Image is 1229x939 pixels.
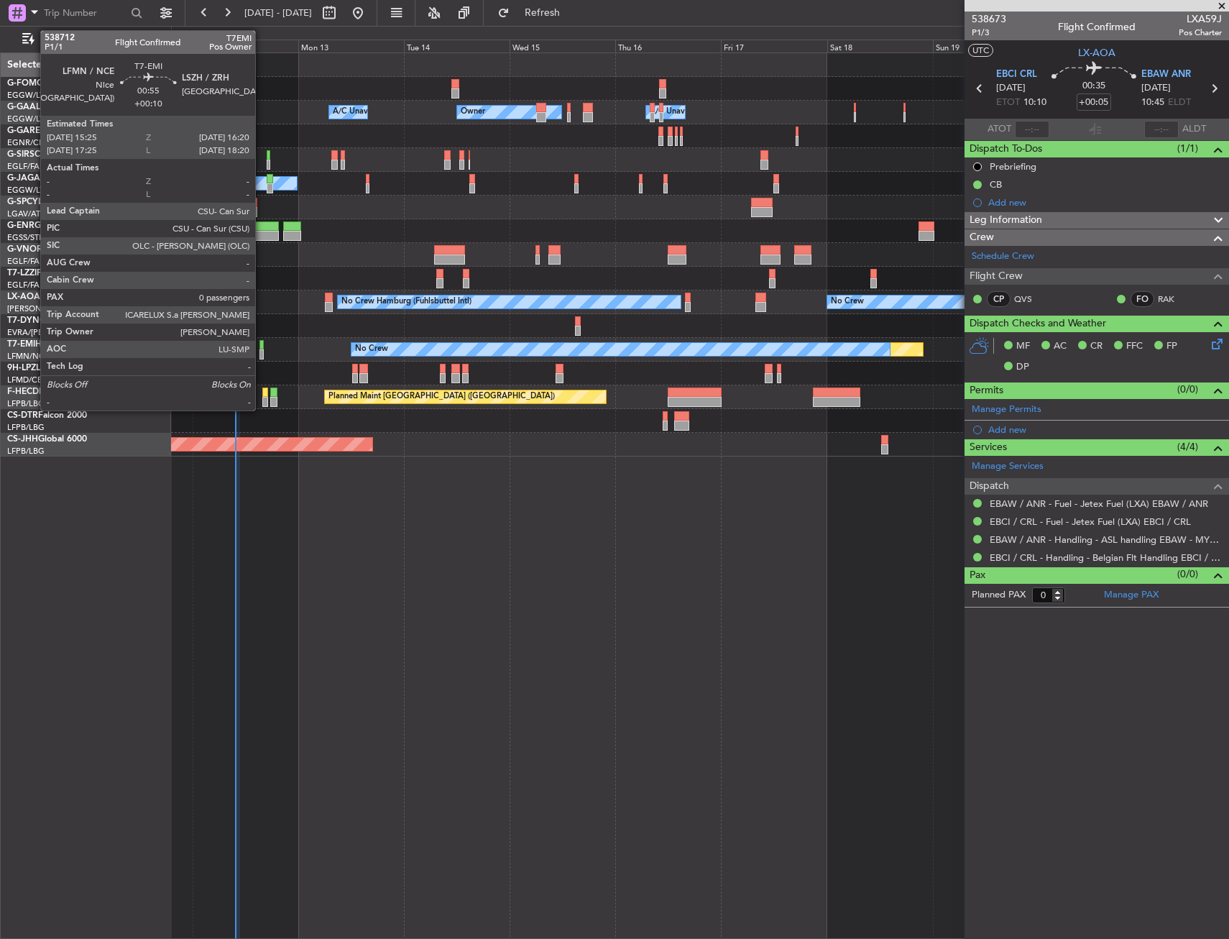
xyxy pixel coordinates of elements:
[7,79,44,88] span: G-FOMO
[7,185,50,196] a: EGGW/LTN
[7,221,41,230] span: G-ENRG
[827,40,933,52] div: Sat 18
[1177,382,1198,397] span: (0/0)
[1023,96,1046,110] span: 10:10
[7,340,35,349] span: T7-EMI
[990,160,1036,173] div: Prebriefing
[7,198,38,206] span: G-SPCY
[298,40,404,52] div: Mon 13
[1177,141,1198,156] span: (1/1)
[7,245,104,254] a: G-VNORChallenger 650
[7,174,91,183] a: G-JAGAPhenom 300
[7,435,38,444] span: CS-JHH
[933,40,1039,52] div: Sun 19
[7,364,36,372] span: 9H-LPZ
[990,498,1208,510] a: EBAW / ANR - Fuel - Jetex Fuel (LXA) EBAW / ANR
[1016,339,1030,354] span: MF
[1166,339,1177,354] span: FP
[972,12,1006,27] span: 538673
[7,269,37,278] span: T7-LZZI
[193,40,298,52] div: Sun 12
[7,103,126,111] a: G-GAALCessna Citation XLS+
[1168,96,1191,110] span: ELDT
[615,40,721,52] div: Thu 16
[1177,567,1198,582] span: (0/0)
[1054,339,1067,354] span: AC
[972,403,1041,417] a: Manage Permits
[7,209,46,219] a: LGAV/ATH
[1179,27,1222,39] span: Pos Charter
[174,29,198,41] div: [DATE]
[7,174,40,183] span: G-JAGA
[491,1,577,24] button: Refresh
[7,127,126,135] a: G-GARECessna Citation XLS+
[7,90,50,101] a: EGGW/LTN
[7,327,96,338] a: EVRA/[PERSON_NAME]
[7,161,45,172] a: EGLF/FAB
[987,291,1011,307] div: CP
[7,316,40,325] span: T7-DYN
[990,516,1191,528] a: EBCI / CRL - Fuel - Jetex Fuel (LXA) EBCI / CRL
[7,375,49,385] a: LFMD/CEQ
[7,79,93,88] a: G-FOMOGlobal 6000
[7,150,34,159] span: G-SIRS
[970,229,994,246] span: Crew
[988,122,1011,137] span: ATOT
[1078,45,1115,60] span: LX-AOA
[968,44,993,57] button: UTC
[1015,121,1049,138] input: --:--
[333,101,392,123] div: A/C Unavailable
[831,291,864,313] div: No Crew
[990,533,1222,546] a: EBAW / ANR - Handling - ASL handling EBAW - MYHANDLING
[37,35,152,45] span: Only With Activity
[990,178,1002,191] div: CB
[1126,339,1143,354] span: FFC
[7,103,40,111] span: G-GAAL
[7,114,50,124] a: EGGW/LTN
[990,551,1222,564] a: EBCI / CRL - Handling - Belgian Flt Handling EBCI / CRL
[7,422,45,433] a: LFPB/LBG
[7,411,87,420] a: CS-DTRFalcon 2000
[7,293,110,301] a: LX-AOACitation Mustang
[461,101,485,123] div: Owner
[328,386,555,408] div: Planned Maint [GEOGRAPHIC_DATA] ([GEOGRAPHIC_DATA])
[7,398,45,409] a: LFPB/LBG
[970,212,1042,229] span: Leg Information
[44,2,126,24] input: Trip Number
[7,269,85,278] a: T7-LZZIPraetor 600
[7,280,45,290] a: EGLF/FAB
[7,388,78,396] a: F-HECDFalcon 7X
[970,141,1042,157] span: Dispatch To-Dos
[1182,122,1206,137] span: ALDT
[1131,291,1154,307] div: FO
[996,68,1037,82] span: EBCI CRL
[7,127,40,135] span: G-GARE
[404,40,510,52] div: Tue 14
[7,364,82,372] a: 9H-LPZLegacy 500
[988,423,1222,436] div: Add new
[972,27,1006,39] span: P1/3
[7,303,92,314] a: [PERSON_NAME]/QSA
[1090,339,1103,354] span: CR
[341,291,471,313] div: No Crew Hamburg (Fuhlsbuttel Intl)
[1177,439,1198,454] span: (4/4)
[7,150,90,159] a: G-SIRSCitation Excel
[996,96,1020,110] span: ETOT
[7,340,95,349] a: T7-EMIHawker 900XP
[1141,68,1191,82] span: EBAW ANR
[1016,360,1029,375] span: DP
[510,40,615,52] div: Wed 15
[996,81,1026,96] span: [DATE]
[970,383,1003,399] span: Permits
[1179,12,1222,27] span: LXA59J
[7,137,50,148] a: EGNR/CEG
[970,567,985,584] span: Pax
[721,40,827,52] div: Fri 17
[970,268,1023,285] span: Flight Crew
[7,256,45,267] a: EGLF/FAB
[1104,588,1159,603] a: Manage PAX
[1141,96,1164,110] span: 10:45
[1058,19,1136,35] div: Flight Confirmed
[970,478,1009,495] span: Dispatch
[7,232,45,243] a: EGSS/STN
